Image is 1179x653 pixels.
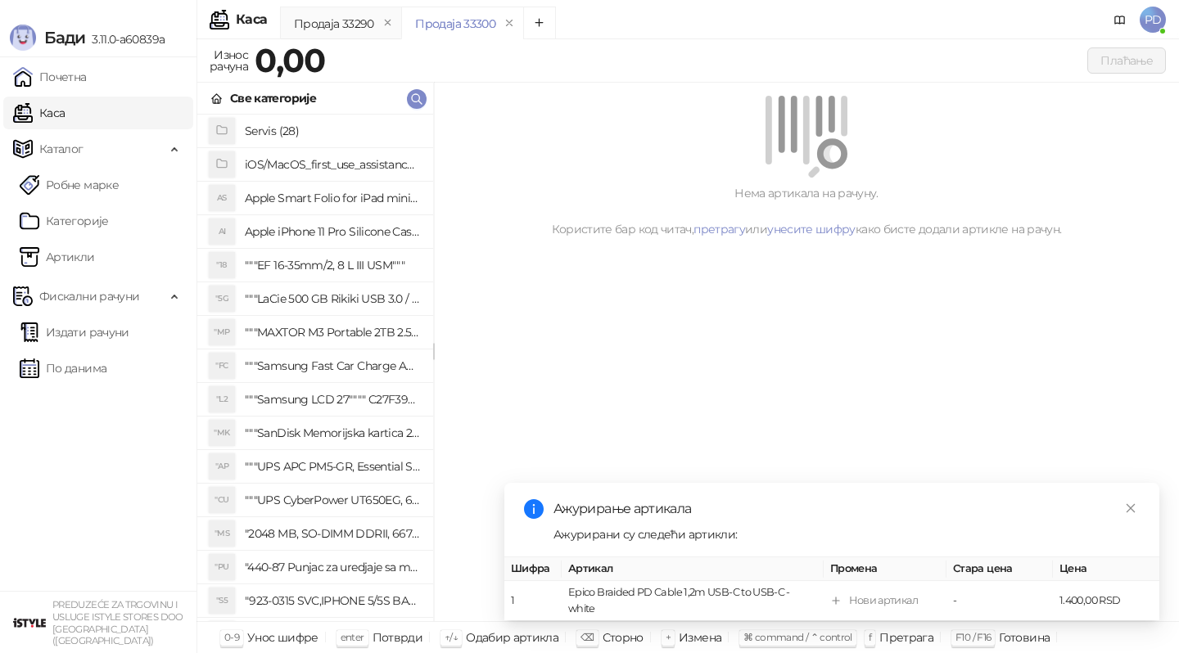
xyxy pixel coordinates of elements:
[10,25,36,51] img: Logo
[247,627,318,648] div: Унос шифре
[20,169,119,201] a: Робне марке
[245,252,420,278] h4: """EF 16-35mm/2, 8 L III USM"""
[553,525,1140,543] div: Ажурирани су следећи артикли:
[255,40,325,80] strong: 0,00
[20,205,109,237] a: Категорије
[373,627,423,648] div: Потврди
[466,627,558,648] div: Одабир артикла
[946,581,1053,621] td: -
[955,631,991,643] span: F10 / F16
[1107,7,1133,33] a: Документација
[553,499,1140,519] div: Ажурирање артикала
[294,15,374,33] div: Продаја 33290
[679,627,721,648] div: Измена
[230,89,316,107] div: Све категорије
[224,631,239,643] span: 0-9
[245,319,420,345] h4: """MAXTOR M3 Portable 2TB 2.5"""" crni eksterni hard disk HX-M201TCB/GM"""
[209,185,235,211] div: AS
[245,487,420,513] h4: """UPS CyberPower UT650EG, 650VA/360W , line-int., s_uko, desktop"""
[666,631,671,643] span: +
[13,61,87,93] a: Почетна
[245,554,420,580] h4: "440-87 Punjac za uredjaje sa micro USB portom 4/1, Stand."
[341,631,364,643] span: enter
[245,588,420,614] h4: "923-0315 SVC,IPHONE 5/5S BATTERY REMOVAL TRAY Držač za iPhone sa kojim se otvara display
[869,631,871,643] span: f
[523,7,556,39] button: Add tab
[245,118,420,144] h4: Servis (28)
[824,557,946,581] th: Промена
[1053,581,1159,621] td: 1.400,00 RSD
[209,520,235,547] div: "MS
[454,184,1159,238] div: Нема артикала на рачуну. Користите бар код читач, или како бисте додали артикле на рачун.
[1087,47,1166,74] button: Плаћање
[39,133,84,165] span: Каталог
[245,386,420,412] h4: """Samsung LCD 27"""" C27F390FHUXEN"""
[879,627,933,648] div: Претрага
[197,115,433,621] div: grid
[1053,557,1159,581] th: Цена
[13,97,65,129] a: Каса
[245,353,420,379] h4: """Samsung Fast Car Charge Adapter, brzi auto punja_, boja crna"""
[245,286,420,312] h4: """LaCie 500 GB Rikiki USB 3.0 / Ultra Compact & Resistant aluminum / USB 3.0 / 2.5"""""""
[415,15,495,33] div: Продаја 33300
[504,581,562,621] td: 1
[377,16,399,30] button: remove
[245,151,420,178] h4: iOS/MacOS_first_use_assistance (4)
[236,13,267,26] div: Каса
[209,252,235,278] div: "18
[999,627,1050,648] div: Готовина
[245,185,420,211] h4: Apple Smart Folio for iPad mini (A17 Pro) - Sage
[245,218,420,245] h4: Apple iPhone 11 Pro Silicone Case - Black
[504,557,562,581] th: Шифра
[209,487,235,513] div: "CU
[209,286,235,312] div: "5G
[603,627,644,648] div: Сторно
[39,280,139,313] span: Фискални рачуни
[209,554,235,580] div: "PU
[206,44,251,77] div: Износ рачуна
[245,420,420,446] h4: """SanDisk Memorijska kartica 256GB microSDXC sa SD adapterom SDSQXA1-256G-GN6MA - Extreme PLUS, ...
[209,218,235,245] div: AI
[209,420,235,446] div: "MK
[693,222,745,236] a: претрагу
[209,588,235,614] div: "S5
[946,557,1053,581] th: Стара цена
[245,453,420,480] h4: """UPS APC PM5-GR, Essential Surge Arrest,5 utic_nica"""
[562,581,824,621] td: Epico Braided PD Cable 1,2m USB-C to USB-C - white
[20,241,95,273] a: ArtikliАртикли
[13,606,46,639] img: 64x64-companyLogo-77b92cf4-9946-4f36-9751-bf7bb5fd2c7d.png
[499,16,520,30] button: remove
[849,592,918,609] div: Нови артикал
[1122,499,1140,517] a: Close
[20,316,129,349] a: Издати рачуни
[445,631,458,643] span: ↑/↓
[580,631,594,643] span: ⌫
[20,352,106,385] a: По данима
[52,599,183,646] small: PREDUZEĆE ZA TRGOVINU I USLUGE ISTYLE STORES DOO [GEOGRAPHIC_DATA] ([GEOGRAPHIC_DATA])
[209,453,235,480] div: "AP
[524,499,544,519] span: info-circle
[245,520,420,547] h4: "2048 MB, SO-DIMM DDRII, 667 MHz, Napajanje 1,8 0,1 V, Latencija CL5"
[743,631,852,643] span: ⌘ command / ⌃ control
[1125,502,1136,514] span: close
[209,353,235,379] div: "FC
[209,386,235,412] div: "L2
[1140,7,1166,33] span: PD
[85,32,165,47] span: 3.11.0-a60839a
[767,222,856,236] a: унесите шифру
[562,557,824,581] th: Артикал
[209,319,235,345] div: "MP
[44,28,85,47] span: Бади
